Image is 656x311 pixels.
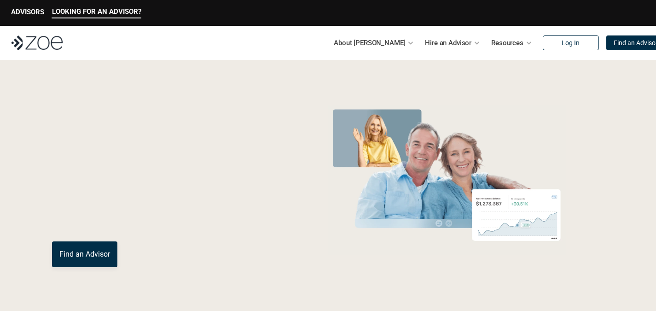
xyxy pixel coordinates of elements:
span: with a Financial Advisor [52,133,238,199]
a: Find an Advisor [52,241,117,267]
p: You deserve an advisor you can trust. [PERSON_NAME], hire, and invest with vetted, fiduciary, fin... [52,208,290,230]
em: The information in the visuals above is for illustrative purposes only and does not represent an ... [319,260,575,265]
p: LOOKING FOR AN ADVISOR? [52,7,141,16]
p: Log In [562,39,580,47]
p: Resources [491,36,523,50]
span: Grow Your Wealth [52,102,257,137]
p: Hire an Advisor [425,36,471,50]
img: Zoe Financial Hero Image [324,105,569,255]
p: ADVISORS [11,8,44,16]
p: Find an Advisor [59,250,110,258]
a: Log In [543,35,599,50]
p: About [PERSON_NAME] [334,36,405,50]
